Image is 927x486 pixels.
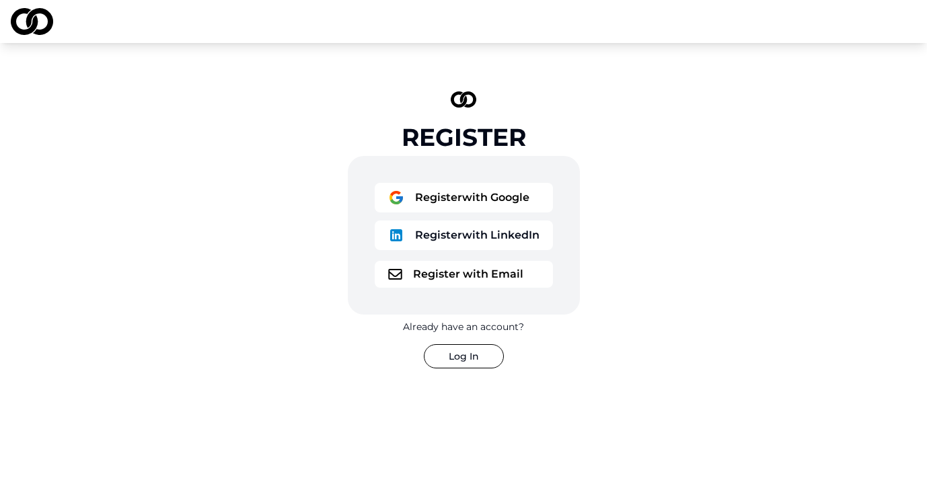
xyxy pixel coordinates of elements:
button: logoRegister with Email [375,261,553,288]
img: logo [388,190,404,206]
img: logo [388,269,402,280]
button: logoRegisterwith LinkedIn [375,220,553,250]
div: Already have an account? [403,320,524,333]
div: Register [402,124,526,151]
img: logo [11,8,53,35]
button: logoRegisterwith Google [375,183,553,212]
img: logo [388,227,404,243]
button: Log In [424,344,504,368]
img: logo [451,91,476,108]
